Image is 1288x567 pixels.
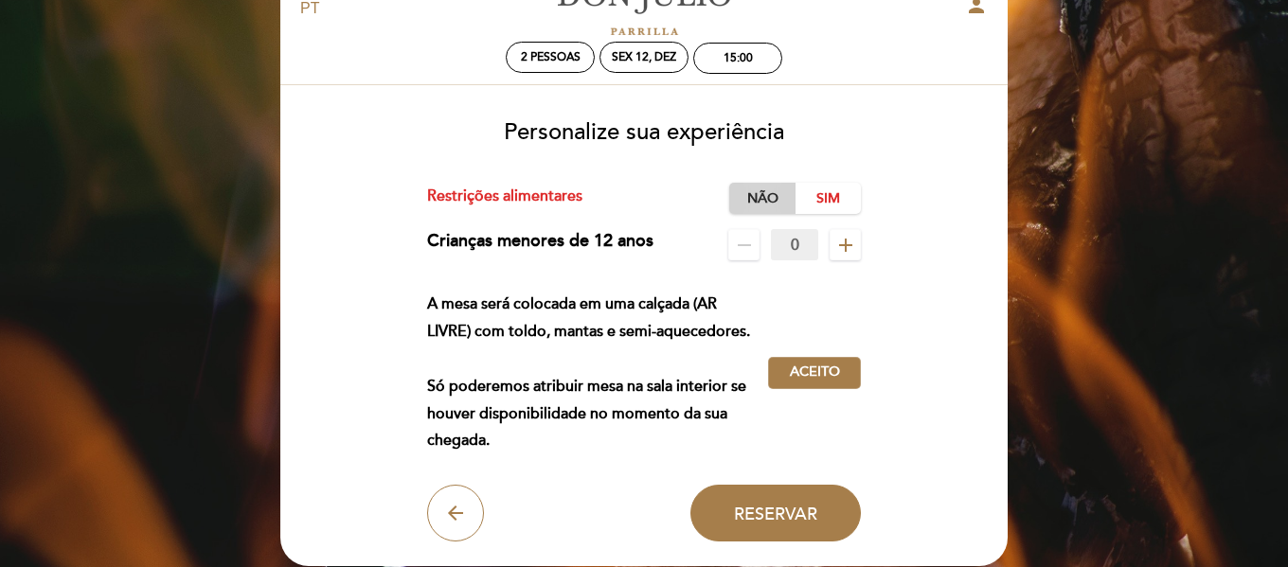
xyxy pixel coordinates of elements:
i: arrow_back [444,502,467,524]
i: remove [733,234,756,257]
label: Sim [795,183,861,214]
button: Aceito [768,357,861,389]
span: Aceito [790,363,840,382]
label: Não [729,183,796,214]
button: Reservar [690,485,861,541]
div: Crianças menores de 12 anos [427,229,653,260]
div: Restrições alimentares [427,183,730,214]
span: Reservar [734,503,817,523]
i: add [834,234,857,257]
span: Personalize sua experiência [504,118,784,146]
div: 15:00 [724,51,753,65]
button: arrow_back [427,485,484,541]
span: 2 pessoas [521,50,581,64]
div: A mesa será colocada em uma calçada (AR LIVRE) com toldo, mantas e semi-aquecedores. Só poderemos... [427,291,769,454]
div: Sex 12, dez [612,50,676,64]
